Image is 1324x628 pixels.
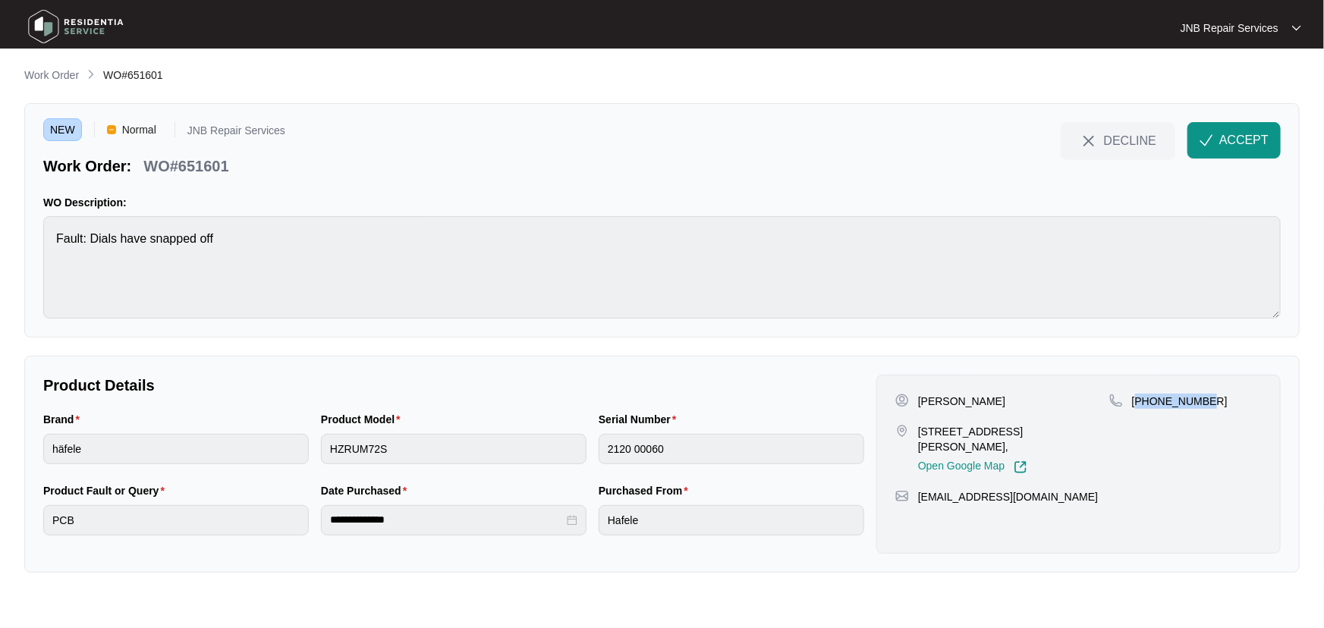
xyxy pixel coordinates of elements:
[895,394,909,407] img: user-pin
[1219,131,1269,149] span: ACCEPT
[116,118,162,141] span: Normal
[43,434,309,464] input: Brand
[21,68,82,84] a: Work Order
[107,125,116,134] img: Vercel Logo
[1132,394,1228,409] p: [PHONE_NUMBER]
[43,412,86,427] label: Brand
[43,195,1281,210] p: WO Description:
[1104,132,1156,149] span: DECLINE
[187,125,285,141] p: JNB Repair Services
[895,424,909,438] img: map-pin
[918,460,1027,474] a: Open Google Map
[1200,133,1213,147] img: check-Icon
[1181,20,1278,36] p: JNB Repair Services
[599,412,682,427] label: Serial Number
[43,155,131,177] p: Work Order:
[1080,132,1098,150] img: close-Icon
[895,489,909,503] img: map-pin
[599,505,864,535] input: Purchased From
[103,69,163,81] span: WO#651601
[1187,122,1281,159] button: check-IconACCEPT
[43,483,171,498] label: Product Fault or Query
[321,412,407,427] label: Product Model
[24,68,79,83] p: Work Order
[321,483,413,498] label: Date Purchased
[599,483,694,498] label: Purchased From
[23,4,129,49] img: residentia service logo
[1014,460,1027,474] img: Link-External
[43,375,864,396] p: Product Details
[599,434,864,464] input: Serial Number
[321,434,587,464] input: Product Model
[1109,394,1123,407] img: map-pin
[1292,24,1301,32] img: dropdown arrow
[85,68,97,80] img: chevron-right
[918,394,1005,409] p: [PERSON_NAME]
[918,424,1109,454] p: [STREET_ADDRESS][PERSON_NAME],
[43,118,82,141] span: NEW
[918,489,1098,504] p: [EMAIL_ADDRESS][DOMAIN_NAME]
[43,505,309,535] input: Product Fault or Query
[1061,122,1175,159] button: close-IconDECLINE
[330,512,564,528] input: Date Purchased
[143,155,228,177] p: WO#651601
[43,216,1281,319] textarea: Fault: Dials have snapped off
